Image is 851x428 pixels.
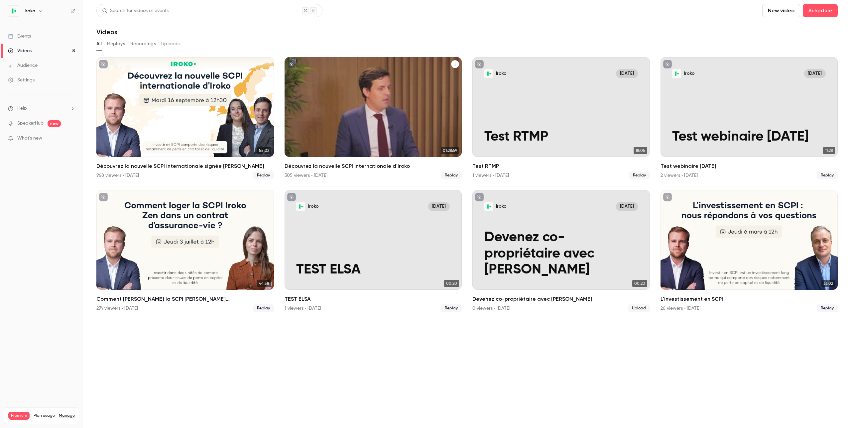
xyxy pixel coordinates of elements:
span: 11:28 [823,147,835,154]
a: 01:28:59Découvrez la nouvelle SCPI internationale d'Iroko305 viewers • [DATE]Replay [285,57,462,179]
span: Upload [628,304,650,312]
span: Replay [817,171,838,179]
div: 2 viewers • [DATE] [661,172,698,179]
button: unpublished [663,193,672,201]
div: Events [8,33,31,40]
span: [DATE] [616,69,638,78]
span: 55:02 [257,147,271,154]
span: new [48,120,61,127]
li: Découvrez la nouvelle SCPI internationale d'Iroko [285,57,462,179]
p: Iroko [496,70,507,76]
li: Test webinaire sept. 2025 [661,57,838,179]
li: Découvrez la nouvelle SCPI internationale signée Iroko [96,57,274,179]
li: Test RTMP [472,57,650,179]
span: 44:58 [257,280,271,287]
a: Devenez co-propriétaire avec Iroko ZenIroko[DATE]Devenez co-propriétaire avec [PERSON_NAME]00:2... [472,190,650,312]
span: Plan usage [34,413,55,418]
img: Devenez co-propriétaire avec Iroko Zen [484,202,493,211]
h2: Découvrez la nouvelle SCPI internationale d'Iroko [285,162,462,170]
div: 1 viewers • [DATE] [472,172,509,179]
li: help-dropdown-opener [8,105,75,112]
span: 00:20 [444,280,459,287]
h6: Iroko [25,8,35,14]
a: Test RTMPIroko[DATE]Test RTMP18:05Test RTMP1 viewers • [DATE]Replay [472,57,650,179]
h2: Comment [PERSON_NAME] la SCPI [PERSON_NAME][DEMOGRAPHIC_DATA] dans un contrat d’assurance-vie ? [96,295,274,303]
a: SpeakerHub [17,120,44,127]
span: 00:20 [632,280,647,287]
button: All [96,39,102,49]
span: [DATE] [804,69,826,78]
h2: Test webinaire [DATE] [661,162,838,170]
h2: Test RTMP [472,162,650,170]
div: 0 viewers • [DATE] [472,305,510,312]
button: unpublished [99,193,108,201]
img: Test webinaire sept. 2025 [672,69,681,78]
div: Settings [8,77,35,83]
p: Test RTMP [484,129,638,145]
p: Test webinaire [DATE] [672,129,826,145]
span: Replay [253,171,274,179]
a: 33:02L'investissement en SCPI26 viewers • [DATE]Replay [661,190,838,312]
p: Iroko [684,70,695,76]
button: Schedule [803,4,838,17]
img: Test RTMP [484,69,493,78]
button: unpublished [663,60,672,68]
img: TEST ELSA [296,202,305,211]
button: unpublished [287,193,296,201]
span: [DATE] [428,202,450,211]
button: Recordings [130,39,156,49]
div: 968 viewers • [DATE] [96,172,139,179]
a: Manage [59,413,75,418]
span: 01:28:59 [441,147,459,154]
a: 44:58Comment [PERSON_NAME] la SCPI [PERSON_NAME][DEMOGRAPHIC_DATA] dans un contrat d’assurance-vi... [96,190,274,312]
span: Replay [629,171,650,179]
section: Videos [96,4,838,424]
p: Devenez co-propriétaire avec [PERSON_NAME] [484,230,638,278]
h2: TEST ELSA [285,295,462,303]
iframe: Noticeable Trigger [67,136,75,142]
span: 33:02 [821,280,835,287]
div: 26 viewers • [DATE] [661,305,700,312]
li: Devenez co-propriétaire avec Iroko Zen [472,190,650,312]
div: Search for videos or events [102,7,169,14]
li: Comment loger la SCPI Iroko Zen dans un contrat d’assurance-vie ? [96,190,274,312]
span: Replay [253,304,274,312]
a: Test webinaire sept. 2025Iroko[DATE]Test webinaire [DATE]11:28Test webinaire [DATE]2 viewers • [D... [661,57,838,179]
span: Premium [8,412,30,420]
span: [DATE] [616,202,638,211]
img: Iroko [8,6,19,16]
button: New video [762,4,800,17]
span: What's new [17,135,42,142]
button: Uploads [161,39,180,49]
a: TEST ELSAIroko[DATE]TEST ELSA00:20TEST ELSA1 viewers • [DATE]Replay [285,190,462,312]
a: 55:02Découvrez la nouvelle SCPI internationale signée [PERSON_NAME]968 viewers • [DATE]Replay [96,57,274,179]
ul: Videos [96,57,838,312]
h1: Videos [96,28,117,36]
li: L'investissement en SCPI [661,190,838,312]
div: 1 viewers • [DATE] [285,305,321,312]
li: TEST ELSA [285,190,462,312]
button: unpublished [287,60,296,68]
span: 18:05 [634,147,647,154]
span: Replay [441,304,462,312]
span: Replay [817,304,838,312]
h2: Découvrez la nouvelle SCPI internationale signée [PERSON_NAME] [96,162,274,170]
p: Iroko [496,203,507,209]
h2: Devenez co-propriétaire avec [PERSON_NAME] [472,295,650,303]
p: Iroko [308,203,319,209]
span: Replay [441,171,462,179]
div: Audience [8,62,38,69]
button: unpublished [99,60,108,68]
h2: L'investissement en SCPI [661,295,838,303]
div: Videos [8,48,32,54]
p: TEST ELSA [296,262,450,278]
span: Help [17,105,27,112]
div: 274 viewers • [DATE] [96,305,138,312]
div: 305 viewers • [DATE] [285,172,327,179]
button: unpublished [475,193,484,201]
button: Replays [107,39,125,49]
button: unpublished [475,60,484,68]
